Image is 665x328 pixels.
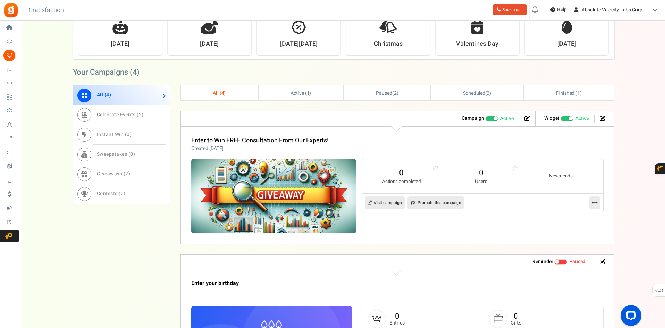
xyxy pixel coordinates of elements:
[121,190,124,197] span: 0
[462,115,484,122] strong: Campaign
[376,90,398,97] span: ( )
[127,131,130,138] span: 0
[73,69,140,76] h2: Your Campaigns ( )
[191,136,329,145] a: Enter to Win FREE Consultation From Our Experts!
[280,40,318,49] strong: [DATE][DATE]
[191,280,521,287] h3: Enter your birthday
[389,320,405,326] small: Entries
[555,6,567,13] span: Help
[369,178,434,185] small: Actions completed
[3,2,19,18] img: Gratisfaction
[463,90,491,97] span: ( )
[500,115,514,122] span: Active
[200,40,219,49] strong: [DATE]
[528,173,594,179] small: Never ends
[511,320,521,326] small: Gifts
[487,90,489,97] span: 0
[97,190,126,197] span: Contests ( )
[139,111,142,118] span: 2
[544,115,559,122] strong: Widget
[448,178,514,185] small: Users
[395,311,399,322] a: 0
[557,40,576,49] strong: [DATE]
[575,115,589,122] span: Active
[548,4,570,15] a: Help
[21,3,71,17] h3: Gratisfaction
[539,115,595,123] li: Widget activated
[365,196,405,209] a: Visit campaign
[532,258,553,265] strong: Reminder
[569,258,586,265] span: Paused
[582,6,650,14] span: Absolute Velocity Labs Corp. -...
[448,167,514,178] a: 0
[130,151,133,158] span: 0
[97,170,131,177] span: Giveaways ( )
[407,196,464,209] a: Promote this campaign
[221,90,224,97] span: 4
[463,90,485,97] span: Scheduled
[556,90,582,97] span: Finished ( )
[374,40,403,49] strong: Christmas
[97,131,132,138] span: Instant Win ( )
[133,67,137,78] span: 4
[369,167,434,178] a: 0
[125,170,128,177] span: 2
[106,91,109,99] span: 4
[213,90,226,97] span: All ( )
[456,40,498,49] strong: Valentines Day
[97,111,144,118] span: Celebrate Events ( )
[291,90,311,97] span: Active ( )
[97,91,111,99] span: All ( )
[493,4,527,15] a: Book a call
[654,284,664,297] span: FAQs
[394,90,397,97] span: 2
[514,311,518,322] a: 0
[307,90,310,97] span: 1
[111,40,129,49] strong: [DATE]
[577,90,580,97] span: 1
[191,145,329,152] p: Created [DATE]
[97,151,135,158] span: Sweepstakes ( )
[376,90,392,97] span: Paused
